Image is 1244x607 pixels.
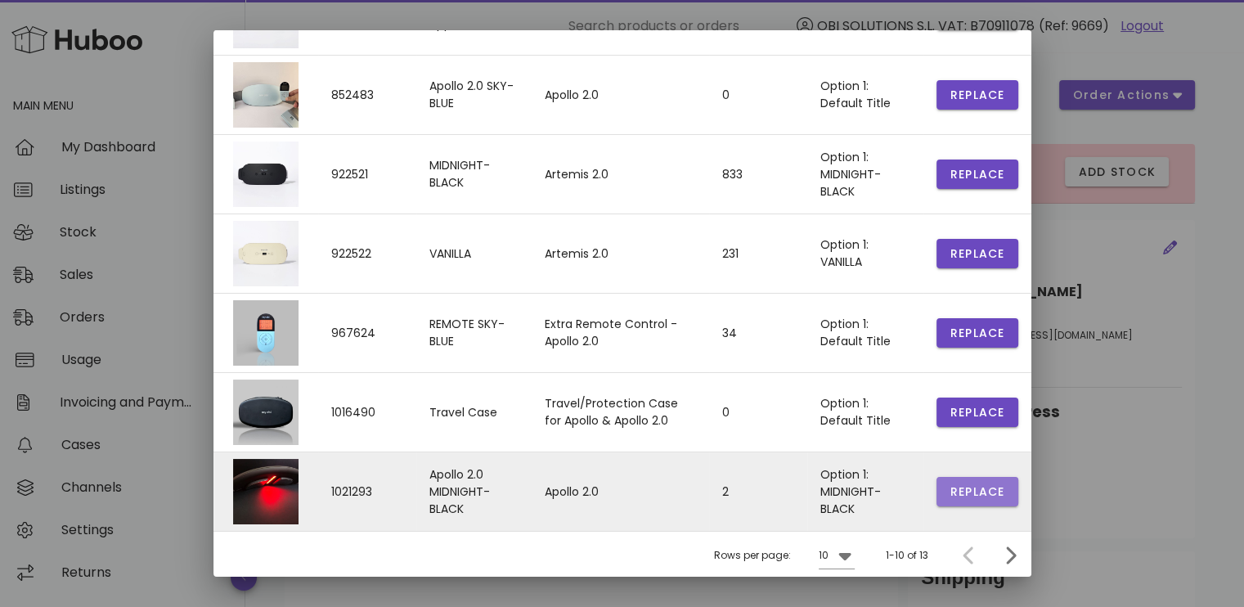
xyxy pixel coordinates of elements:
[807,452,923,531] td: Option 1: MIDNIGHT-BLACK
[936,239,1018,268] button: Replace
[318,56,416,135] td: 852483
[819,542,855,569] div: 10Rows per page:
[950,404,1005,421] span: Replace
[532,373,709,452] td: Travel/Protection Case for Apollo & Apollo 2.0
[936,477,1018,506] button: Replace
[807,214,923,294] td: Option 1: VANILLA
[886,548,928,563] div: 1-10 of 13
[819,548,829,563] div: 10
[950,166,1005,183] span: Replace
[714,532,855,579] div: Rows per page:
[807,56,923,135] td: Option 1: Default Title
[936,318,1018,348] button: Replace
[532,135,709,214] td: Artemis 2.0
[318,294,416,373] td: 967624
[936,80,1018,110] button: Replace
[532,294,709,373] td: Extra Remote Control - Apollo 2.0
[416,452,532,531] td: Apollo 2.0 MIDNIGHT-BLACK
[709,56,807,135] td: 0
[807,373,923,452] td: Option 1: Default Title
[807,294,923,373] td: Option 1: Default Title
[318,452,416,531] td: 1021293
[318,214,416,294] td: 922522
[416,56,532,135] td: Apollo 2.0 SKY-BLUE
[950,483,1005,501] span: Replace
[936,398,1018,427] button: Replace
[416,294,532,373] td: REMOTE SKY-BLUE
[950,87,1005,104] span: Replace
[709,452,807,531] td: 2
[936,160,1018,189] button: Replace
[416,135,532,214] td: MIDNIGHT-BLACK
[532,452,709,531] td: Apollo 2.0
[709,294,807,373] td: 34
[995,541,1025,570] button: Next page
[709,135,807,214] td: 833
[532,214,709,294] td: Artemis 2.0
[709,214,807,294] td: 231
[807,135,923,214] td: Option 1: MIDNIGHT-BLACK
[709,373,807,452] td: 0
[950,325,1005,342] span: Replace
[532,56,709,135] td: Apollo 2.0
[416,214,532,294] td: VANILLA
[950,245,1005,263] span: Replace
[318,373,416,452] td: 1016490
[318,135,416,214] td: 922521
[416,373,532,452] td: Travel Case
